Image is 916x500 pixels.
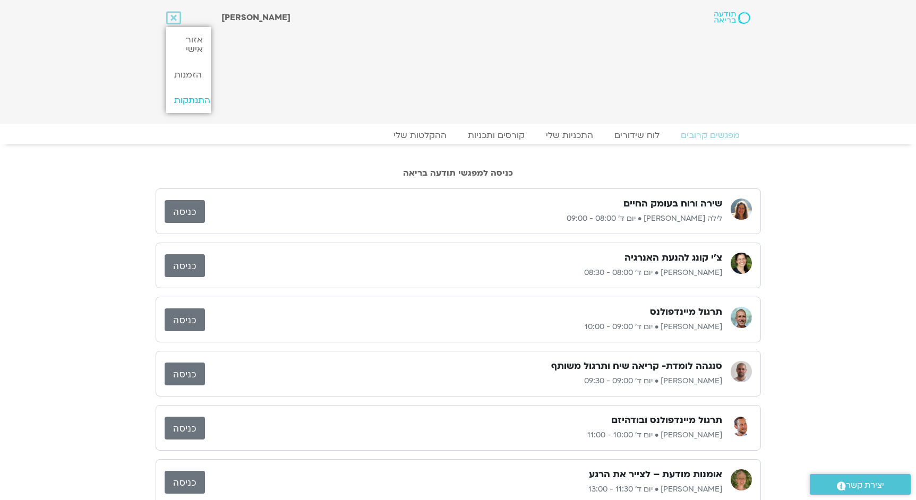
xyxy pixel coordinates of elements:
a: כניסה [165,363,205,385]
img: דקל קנטי [731,361,752,382]
h3: שירה ורוח בעומק החיים [623,197,722,210]
p: [PERSON_NAME] • יום ד׳ 10:00 - 11:00 [205,429,722,442]
span: יצירת קשר [846,478,884,493]
a: הזמנות [166,62,211,88]
h3: תרגול מיינדפולנס [650,306,722,318]
h2: כניסה למפגשי תודעה בריאה [156,168,761,178]
span: [PERSON_NAME] [221,12,290,23]
a: לוח שידורים [604,130,670,141]
p: לילה [PERSON_NAME] • יום ד׳ 08:00 - 09:00 [205,212,722,225]
img: רון כהנא [731,415,752,436]
h3: סנגהה לומדת- קריאה שיח ותרגול משותף [551,360,722,373]
h3: אומנות מודעת – לצייר את הרגע [589,468,722,481]
a: אזור אישי [166,27,211,62]
p: [PERSON_NAME] • יום ד׳ 09:00 - 09:30 [205,375,722,387]
a: מפגשים קרובים [670,130,750,141]
h3: תרגול מיינדפולנס ובודהיזם [611,414,722,427]
img: ניב אידלמן [731,307,752,328]
a: כניסה [165,254,205,277]
p: [PERSON_NAME] • יום ד׳ 08:00 - 08:30 [205,266,722,279]
a: התכניות שלי [535,130,604,141]
a: ההקלטות שלי [383,130,457,141]
p: [PERSON_NAME] • יום ד׳ 11:30 - 13:00 [205,483,722,496]
img: לילה קמחי [731,199,752,220]
a: כניסה [165,417,205,439]
nav: Menu [166,130,750,141]
a: התנתקות [166,88,211,113]
a: יצירת קשר [810,474,911,495]
h3: צ'י קונג להנעת האנרגיה [624,252,722,264]
a: כניסה [165,308,205,331]
a: כניסה [165,200,205,223]
img: דורית טייכמן [731,469,752,490]
img: רונית מלכין [731,253,752,274]
p: [PERSON_NAME] • יום ד׳ 09:00 - 10:00 [205,321,722,333]
a: כניסה [165,471,205,494]
a: קורסים ותכניות [457,130,535,141]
